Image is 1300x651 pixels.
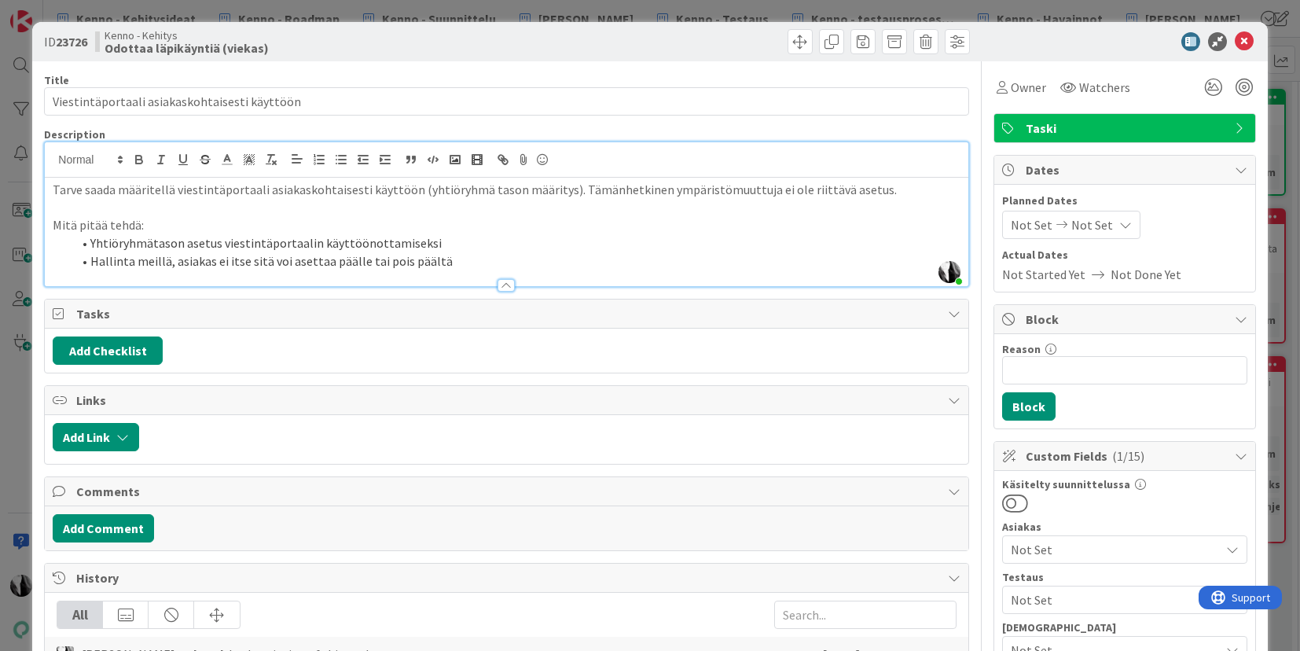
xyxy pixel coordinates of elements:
[105,29,269,42] span: Kenno - Kehitys
[53,514,154,542] button: Add Comment
[1079,78,1130,97] span: Watchers
[44,87,968,116] input: type card name here...
[1002,265,1085,284] span: Not Started Yet
[1002,521,1247,532] div: Asiakas
[1026,447,1227,465] span: Custom Fields
[44,32,87,51] span: ID
[53,423,139,451] button: Add Link
[72,234,960,252] li: Yhtiöryhmätason asetus viestintäportaalin käyttöönottamiseksi
[76,391,939,410] span: Links
[1002,193,1247,209] span: Planned Dates
[56,34,87,50] b: 23726
[1026,310,1227,329] span: Block
[1112,448,1144,464] span: ( 1/15 )
[105,42,269,54] b: Odottaa läpikäyntiä (viekas)
[1026,119,1227,138] span: Taski
[44,73,69,87] label: Title
[33,2,72,21] span: Support
[76,482,939,501] span: Comments
[1011,590,1220,609] span: Not Set
[53,337,163,365] button: Add Checklist
[1111,265,1181,284] span: Not Done Yet
[938,261,960,283] img: NJeoDMAkI7olAfcB8apQQuw5P4w6Wbbi.jpg
[44,127,105,142] span: Description
[53,181,960,199] p: Tarve saada määritellä viestintäportaali asiakaskohtaisesti käyttöön (yhtiöryhmä tason määritys)....
[1011,540,1220,559] span: Not Set
[72,252,960,270] li: Hallinta meillä, asiakas ei itse sitä voi asettaa päälle tai pois päältä
[1071,215,1113,234] span: Not Set
[774,601,957,629] input: Search...
[1002,572,1247,583] div: Testaus
[1002,479,1247,490] div: Käsitelty suunnittelussa
[1002,342,1041,356] label: Reason
[76,568,939,587] span: History
[1026,160,1227,179] span: Dates
[1002,622,1247,633] div: [DEMOGRAPHIC_DATA]
[1011,78,1046,97] span: Owner
[57,601,103,628] div: All
[1002,247,1247,263] span: Actual Dates
[1002,392,1056,421] button: Block
[76,304,939,323] span: Tasks
[1011,215,1052,234] span: Not Set
[53,216,960,234] p: Mitä pitää tehdä:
